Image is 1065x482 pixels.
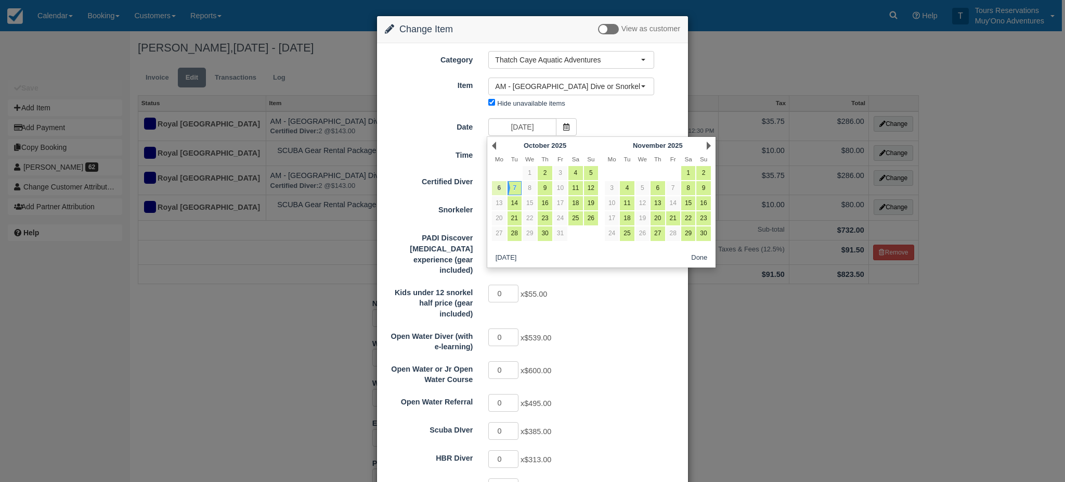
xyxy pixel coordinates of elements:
a: 22 [523,211,537,225]
a: 25 [620,226,634,240]
span: Thursday [654,156,661,162]
a: 5 [584,166,598,180]
a: 28 [666,226,680,240]
input: HBR Diver [488,450,518,468]
a: Next [707,142,711,150]
a: 4 [620,181,634,195]
a: 21 [508,211,522,225]
span: AM - [GEOGRAPHIC_DATA] Dive or Snorkel (8) [495,81,641,92]
a: 26 [584,211,598,225]
label: Open Water or Jr Open Water Course [377,360,480,385]
span: Wednesday [638,156,647,162]
a: 31 [553,226,567,240]
a: 22 [681,211,695,225]
input: Open Water or Jr Open Water Course [488,361,518,379]
label: Snorkeler [377,201,480,215]
a: 20 [492,211,506,225]
a: 1 [681,166,695,180]
a: Prev [492,142,496,150]
span: Friday [670,156,676,162]
a: 9 [538,181,552,195]
button: Done [687,252,712,265]
span: Sunday [700,156,707,162]
a: 29 [523,226,537,240]
a: 18 [568,196,582,210]
input: Scuba DIver [488,422,518,440]
span: x [521,427,551,436]
a: 15 [523,196,537,210]
label: Date [377,118,480,133]
span: 2025 [668,142,683,149]
span: x [521,290,547,298]
a: 26 [635,226,650,240]
label: Kids under 12 snorkel half price (gear included) [377,284,480,320]
a: 25 [568,211,582,225]
span: x [521,334,551,342]
a: 9 [696,181,710,195]
span: $600.00 [524,366,551,375]
a: 6 [651,181,665,195]
a: 6 [492,181,506,195]
button: AM - [GEOGRAPHIC_DATA] Dive or Snorkel (8) [488,78,654,95]
span: October [524,142,550,149]
a: 13 [492,196,506,210]
a: 19 [584,196,598,210]
span: Thursday [541,156,549,162]
label: Scuba DIver [377,421,480,436]
a: 27 [651,226,665,240]
a: 8 [523,181,537,195]
a: 13 [651,196,665,210]
label: Certified Diver [377,173,480,187]
a: 28 [508,226,522,240]
label: Time [377,146,480,161]
label: HBR Diver [377,449,480,464]
a: 24 [553,211,567,225]
span: Tuesday [624,156,630,162]
span: View as customer [621,25,680,33]
span: $313.00 [524,455,551,464]
a: 17 [553,196,567,210]
span: $385.00 [524,427,551,436]
label: Hide unavailable items [497,99,565,107]
a: 14 [666,196,680,210]
span: x [521,399,551,408]
a: 23 [696,211,710,225]
a: 10 [605,196,619,210]
button: [DATE] [491,252,521,265]
span: Monday [495,156,503,162]
a: 7 [508,181,522,195]
span: x [521,455,551,464]
a: 21 [666,211,680,225]
a: 11 [568,181,582,195]
input: Open Water Referral [488,394,518,412]
span: 2025 [551,142,566,149]
a: 1 [523,166,537,180]
span: Wednesday [525,156,534,162]
button: Thatch Caye Aquatic Adventures [488,51,654,69]
span: Sunday [587,156,594,162]
span: Saturday [572,156,579,162]
span: x [521,366,551,375]
a: 20 [651,211,665,225]
a: 18 [620,211,634,225]
a: 3 [605,181,619,195]
label: PADI Discover Scuba Diving experience (gear included) [377,229,480,275]
a: 30 [696,226,710,240]
span: Change Item [399,24,453,34]
span: November [633,142,666,149]
a: 29 [681,226,695,240]
a: 12 [584,181,598,195]
span: $55.00 [524,290,547,298]
label: Category [377,51,480,66]
span: $539.00 [524,334,551,342]
a: 11 [620,196,634,210]
a: 23 [538,211,552,225]
a: 2 [696,166,710,180]
a: 30 [538,226,552,240]
label: Item [377,77,480,91]
a: 15 [681,196,695,210]
label: Open Water Referral [377,393,480,408]
a: 27 [492,226,506,240]
input: Open Water Diver (with e-learning) [488,328,518,346]
a: 24 [605,226,619,240]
